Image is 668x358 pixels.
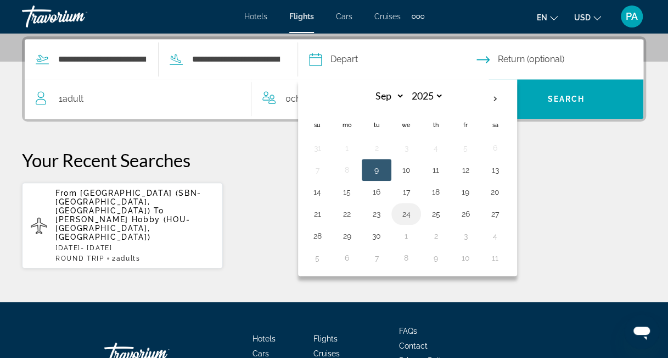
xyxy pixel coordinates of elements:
button: Day 3 [397,140,415,156]
button: Day 10 [397,162,415,178]
button: Day 3 [457,228,474,244]
button: Day 13 [486,162,504,178]
a: Cars [336,12,352,21]
span: From [55,189,77,197]
button: Day 27 [486,206,504,222]
button: Day 25 [427,206,445,222]
button: Day 29 [338,228,356,244]
span: Search [547,95,585,103]
a: FAQs [399,327,417,335]
a: Hotels [244,12,267,21]
p: Your Recent Searches [22,149,646,171]
button: User Menu [618,5,646,28]
button: Day 24 [397,206,415,222]
button: Day 10 [457,250,474,266]
button: Day 23 [368,206,385,222]
button: Day 5 [308,250,326,266]
button: Day 1 [397,228,415,244]
button: Day 16 [368,184,385,200]
span: [GEOGRAPHIC_DATA] (SBN-[GEOGRAPHIC_DATA], [GEOGRAPHIC_DATA]) [55,189,201,215]
button: Day 21 [308,206,326,222]
button: Day 18 [427,184,445,200]
a: Flights [289,12,314,21]
button: Day 5 [457,140,474,156]
p: [DATE] - [DATE] [55,244,214,252]
button: Day 7 [308,162,326,178]
button: Day 4 [486,228,504,244]
span: Adult [63,93,83,104]
span: [PERSON_NAME] Hobby (HOU-[GEOGRAPHIC_DATA], [GEOGRAPHIC_DATA]) [55,215,190,241]
span: en [537,13,547,22]
a: Travorium [22,2,132,31]
span: Children [291,93,323,104]
span: ROUND TRIP [55,255,104,262]
button: Depart date [309,40,476,79]
span: PA [626,11,638,22]
a: Contact [399,342,428,350]
button: Day 19 [457,184,474,200]
button: Day 9 [368,162,385,178]
span: 1 [59,91,83,107]
button: Day 6 [486,140,504,156]
button: Day 6 [338,250,356,266]
span: Return (optional) [498,52,564,67]
button: Day 17 [397,184,415,200]
button: Day 11 [427,162,445,178]
button: Change language [537,9,558,25]
button: Return date [476,40,644,79]
a: Cruises [313,349,340,358]
button: Search [489,79,643,119]
button: Day 1 [338,140,356,156]
a: Hotels [252,334,276,343]
button: Day 28 [308,228,326,244]
button: Day 2 [368,140,385,156]
button: Extra navigation items [412,8,424,25]
span: 0 [285,91,323,107]
button: Day 22 [338,206,356,222]
button: Day 20 [486,184,504,200]
button: Day 7 [368,250,385,266]
select: Select month [369,86,405,106]
a: Cruises [374,12,401,21]
span: USD [574,13,591,22]
span: To [154,206,164,215]
span: 2 [112,255,141,262]
button: Day 14 [308,184,326,200]
a: Cars [252,349,269,358]
button: Change currency [574,9,601,25]
button: Day 9 [427,250,445,266]
button: Day 12 [457,162,474,178]
iframe: Button to launch messaging window [624,314,659,349]
button: Day 8 [338,162,356,178]
select: Select year [408,86,444,106]
button: Day 26 [457,206,474,222]
button: From [GEOGRAPHIC_DATA] (SBN-[GEOGRAPHIC_DATA], [GEOGRAPHIC_DATA]) To [PERSON_NAME] Hobby (HOU-[GE... [22,182,223,269]
a: Flights [313,334,338,343]
button: Day 2 [427,228,445,244]
button: Day 8 [397,250,415,266]
div: Search widget [25,39,643,119]
button: Day 11 [486,250,504,266]
button: Travelers: 1 adult, 0 children [25,79,489,119]
span: Adults [116,255,141,262]
button: Day 15 [338,184,356,200]
button: Day 30 [368,228,385,244]
button: Next month [480,86,510,112]
button: Day 31 [308,140,326,156]
button: Day 4 [427,140,445,156]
